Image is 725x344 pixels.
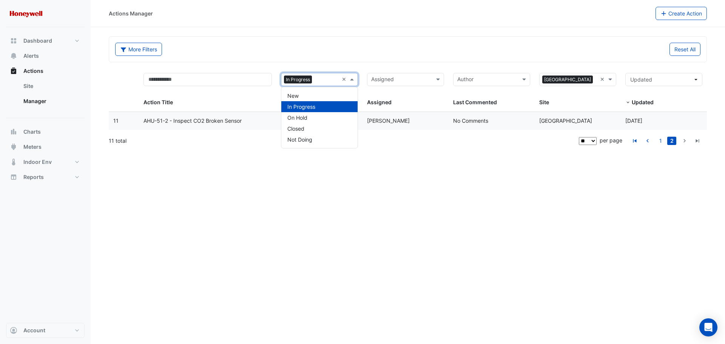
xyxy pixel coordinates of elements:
span: Dashboard [23,37,52,45]
span: Assigned [367,99,392,105]
a: go to next page [680,137,689,145]
span: Reports [23,173,44,181]
span: In Progress [287,103,315,110]
button: Account [6,323,85,338]
app-icon: Dashboard [10,37,17,45]
span: On Hold [287,114,307,121]
span: [GEOGRAPHIC_DATA] [542,76,593,84]
button: Dashboard [6,33,85,48]
div: Actions Manager [109,9,153,17]
li: page 1 [655,137,666,145]
a: go to last page [693,137,702,145]
span: Indoor Env [23,158,52,166]
button: Reports [6,170,85,185]
button: Create Action [656,7,707,20]
div: Options List [281,87,358,148]
button: More Filters [115,43,162,56]
a: go to previous page [643,137,652,145]
span: Account [23,327,45,334]
app-icon: Alerts [10,52,17,60]
a: go to first page [630,137,639,145]
app-icon: Reports [10,173,17,181]
a: 1 [656,137,665,145]
span: Actions [23,67,43,75]
span: Meters [23,143,42,151]
button: Actions [6,63,85,79]
a: Manager [17,94,85,109]
div: Open Intercom Messenger [699,318,717,336]
a: 2 [667,137,676,145]
span: AHU-51-2 - Inspect CO2 Broken Sensor [143,117,242,125]
span: Not Doing [287,136,312,143]
button: Alerts [6,48,85,63]
app-icon: Meters [10,143,17,151]
span: Clear [342,75,348,84]
span: per page [600,137,622,143]
span: Updated [630,76,652,83]
app-icon: Actions [10,67,17,75]
a: Site [17,79,85,94]
span: Site [539,99,549,105]
app-icon: Charts [10,128,17,136]
span: Action Title [143,99,173,105]
span: Clear [600,75,606,84]
span: [PERSON_NAME] [367,117,410,124]
span: Last Commented [453,99,497,105]
button: Updated [625,73,702,86]
span: 2025-08-06T09:10:13.238 [625,117,642,124]
span: [GEOGRAPHIC_DATA] [539,117,592,124]
span: Closed [287,125,304,132]
button: Charts [6,124,85,139]
img: Company Logo [9,6,43,21]
li: page 2 [666,137,677,145]
div: 11 total [109,131,577,150]
div: Actions [6,79,85,112]
span: New [287,93,299,99]
span: 11 [113,117,119,124]
span: Updated [632,99,654,105]
span: In Progress [284,76,312,84]
button: Meters [6,139,85,154]
button: Indoor Env [6,154,85,170]
app-icon: Indoor Env [10,158,17,166]
span: No Comments [453,117,488,124]
span: Alerts [23,52,39,60]
span: Charts [23,128,41,136]
button: Reset All [669,43,700,56]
